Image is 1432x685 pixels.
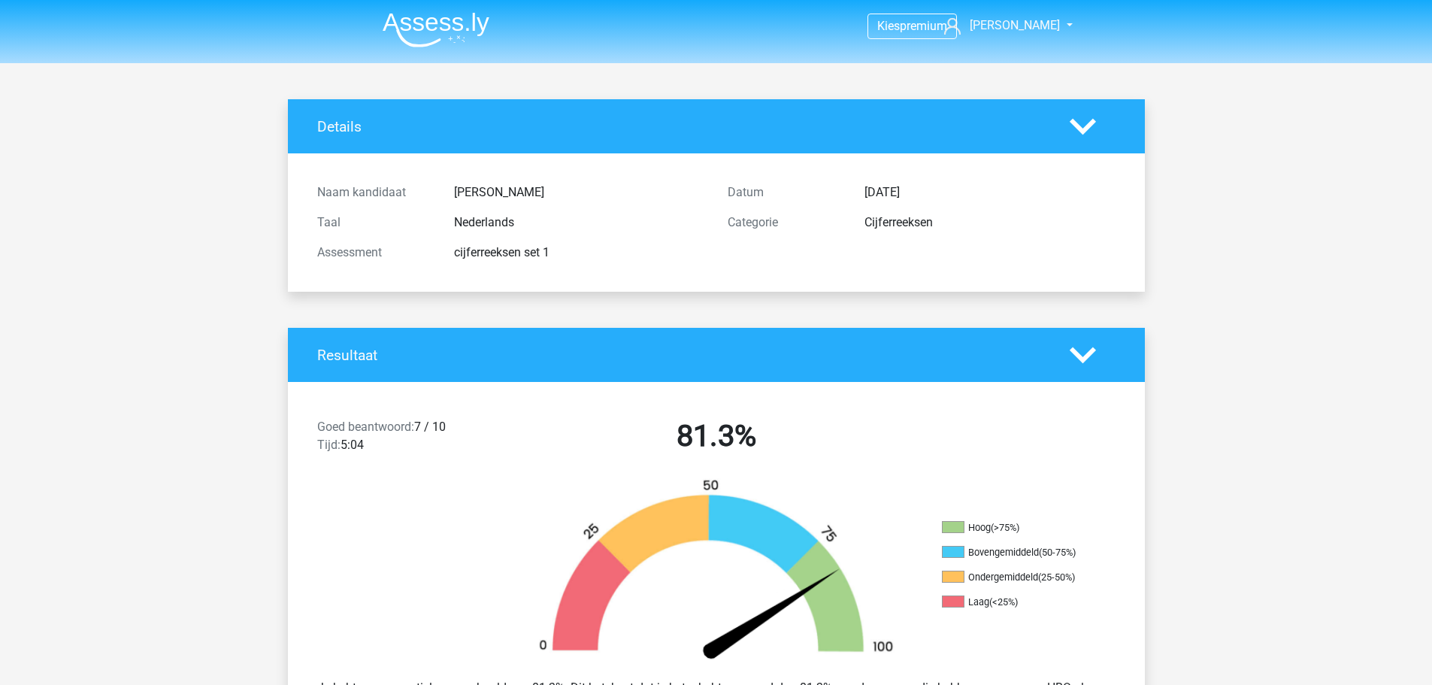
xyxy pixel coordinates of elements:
div: Datum [716,183,853,202]
div: Assessment [306,244,443,262]
a: Kiespremium [868,16,956,36]
div: Nederlands [443,214,716,232]
li: Bovengemiddeld [942,546,1092,559]
div: 7 / 10 5:04 [306,418,511,460]
span: Goed beantwoord: [317,420,414,434]
h2: 81.3% [522,418,910,454]
div: (25-50%) [1038,571,1075,583]
li: Hoog [942,521,1092,535]
span: premium [900,19,947,33]
div: [DATE] [853,183,1127,202]
div: Cijferreeksen [853,214,1127,232]
span: Tijd: [317,438,341,452]
div: Taal [306,214,443,232]
h4: Details [317,118,1047,135]
li: Laag [942,596,1092,609]
div: [PERSON_NAME] [443,183,716,202]
span: [PERSON_NAME] [970,18,1060,32]
img: 81.faf665cb8af7.png [513,478,919,667]
div: cijferreeksen set 1 [443,244,716,262]
div: Categorie [716,214,853,232]
img: Assessly [383,12,489,47]
li: Ondergemiddeld [942,571,1092,584]
a: [PERSON_NAME] [938,17,1061,35]
div: (<25%) [989,596,1018,608]
h4: Resultaat [317,347,1047,364]
span: Kies [877,19,900,33]
div: (>75%) [991,522,1019,533]
div: Naam kandidaat [306,183,443,202]
div: (50-75%) [1039,547,1076,558]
